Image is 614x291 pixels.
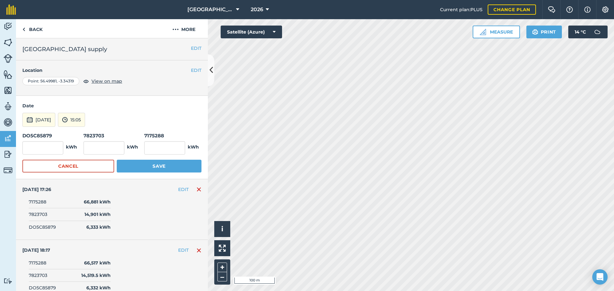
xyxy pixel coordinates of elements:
[66,143,77,150] strong: kWh
[29,224,56,231] span: DO5C85879
[29,259,46,266] span: 7175288
[548,6,555,13] img: Two speech bubbles overlapping with the left bubble in the forefront
[178,186,189,193] button: EDIT
[81,272,111,279] strong: 14,519.5 kWh
[4,54,12,63] img: svg+xml;base64,PD94bWwgdmVyc2lvbj0iMS4wIiBlbmNvZGluZz0idXRmLTgiPz4KPCEtLSBHZW5lcmF0b3I6IEFkb2JlIE...
[22,133,52,139] strong: DO5C85879
[117,160,201,172] button: Save
[4,166,12,175] img: svg+xml;base64,PD94bWwgdmVyc2lvbj0iMS4wIiBlbmNvZGluZz0idXRmLTgiPz4KPCEtLSBHZW5lcmF0b3I6IEFkb2JlIE...
[27,116,33,124] img: svg+xml;base64,PD94bWwgdmVyc2lvbj0iMS4wIiBlbmNvZGluZz0idXRmLTgiPz4KPCEtLSBHZW5lcmF0b3I6IEFkb2JlIE...
[22,102,201,109] h4: Date
[251,6,263,13] span: 2026
[217,263,227,272] button: +
[532,28,538,36] img: svg+xml;base64,PHN2ZyB4bWxucz0iaHR0cDovL3d3dy53My5vcmcvMjAwMC9zdmciIHdpZHRoPSIxOSIgaGVpZ2h0PSIyNC...
[22,45,201,54] h2: [GEOGRAPHIC_DATA] supply
[22,247,50,253] h4: [DATE] 18:17
[196,186,201,193] img: svg+xml;base64,PHN2ZyB4bWxucz0iaHR0cDovL3d3dy53My5vcmcvMjAwMC9zdmciIHdpZHRoPSIxNiIgaGVpZ2h0PSIyNC...
[86,224,111,231] strong: 6,333 kWh
[4,278,12,284] img: svg+xml;base64,PD94bWwgdmVyc2lvbj0iMS4wIiBlbmNvZGluZz0idXRmLTgiPz4KPCEtLSBHZW5lcmF0b3I6IEFkb2JlIE...
[214,221,230,237] button: i
[191,67,201,74] button: EDIT
[4,22,12,31] img: svg+xml;base64,PD94bWwgdmVyc2lvbj0iMS4wIiBlbmNvZGluZz0idXRmLTgiPz4KPCEtLSBHZW5lcmF0b3I6IEFkb2JlIE...
[84,259,111,266] strong: 66,517 kWh
[196,247,201,254] img: svg+xml;base64,PHN2ZyB4bWxucz0iaHR0cDovL3d3dy53My5vcmcvMjAwMC9zdmciIHdpZHRoPSIxNiIgaGVpZ2h0PSIyNC...
[144,133,164,139] strong: 7175288
[4,70,12,79] img: svg+xml;base64,PHN2ZyB4bWxucz0iaHR0cDovL3d3dy53My5vcmcvMjAwMC9zdmciIHdpZHRoPSI1NiIgaGVpZ2h0PSI2MC...
[219,245,226,252] img: Four arrows, one pointing top left, one top right, one bottom right and the last bottom left
[575,26,586,38] span: 14 ° C
[6,4,16,15] img: fieldmargin Logo
[568,26,608,38] button: 14 °C
[22,67,201,74] h4: Location
[178,247,189,254] button: EDIT
[29,211,47,218] span: 7823703
[488,4,536,15] a: Change plan
[29,272,47,279] span: 7823703
[83,133,104,139] strong: 7823703
[58,113,85,127] button: 15:05
[591,26,604,38] img: svg+xml;base64,PD94bWwgdmVyc2lvbj0iMS4wIiBlbmNvZGluZz0idXRmLTgiPz4KPCEtLSBHZW5lcmF0b3I6IEFkb2JlIE...
[4,118,12,127] img: svg+xml;base64,PD94bWwgdmVyc2lvbj0iMS4wIiBlbmNvZGluZz0idXRmLTgiPz4KPCEtLSBHZW5lcmF0b3I6IEFkb2JlIE...
[592,269,608,285] div: Open Intercom Messenger
[62,116,68,124] img: svg+xml;base64,PD94bWwgdmVyc2lvbj0iMS4wIiBlbmNvZGluZz0idXRmLTgiPz4KPCEtLSBHZW5lcmF0b3I6IEFkb2JlIE...
[29,198,46,205] span: 7175288
[127,143,138,150] strong: kWh
[526,26,562,38] button: Print
[172,26,179,33] img: svg+xml;base64,PHN2ZyB4bWxucz0iaHR0cDovL3d3dy53My5vcmcvMjAwMC9zdmciIHdpZHRoPSIyMCIgaGVpZ2h0PSIyNC...
[191,45,201,52] button: EDIT
[221,225,223,233] span: i
[22,77,79,85] div: Point : 56.49981 , -3.34319
[187,6,233,13] span: [GEOGRAPHIC_DATA]
[602,6,609,13] img: A cog icon
[584,6,591,13] img: svg+xml;base64,PHN2ZyB4bWxucz0iaHR0cDovL3d3dy53My5vcmcvMjAwMC9zdmciIHdpZHRoPSIxNyIgaGVpZ2h0PSIxNy...
[480,29,486,35] img: Ruler icon
[4,149,12,159] img: svg+xml;base64,PD94bWwgdmVyc2lvbj0iMS4wIiBlbmNvZGluZz0idXRmLTgiPz4KPCEtLSBHZW5lcmF0b3I6IEFkb2JlIE...
[4,38,12,47] img: svg+xml;base64,PHN2ZyB4bWxucz0iaHR0cDovL3d3dy53My5vcmcvMjAwMC9zdmciIHdpZHRoPSI1NiIgaGVpZ2h0PSI2MC...
[91,78,122,85] span: View on map
[83,77,89,85] img: svg+xml;base64,PHN2ZyB4bWxucz0iaHR0cDovL3d3dy53My5vcmcvMjAwMC9zdmciIHdpZHRoPSIxOCIgaGVpZ2h0PSIyNC...
[160,19,208,38] button: More
[84,211,111,218] strong: 14,901 kWh
[473,26,520,38] button: Measure
[22,186,51,193] h4: [DATE] 17:26
[440,6,483,13] span: Current plan : PLUS
[4,102,12,111] img: svg+xml;base64,PD94bWwgdmVyc2lvbj0iMS4wIiBlbmNvZGluZz0idXRmLTgiPz4KPCEtLSBHZW5lcmF0b3I6IEFkb2JlIE...
[22,113,55,127] button: [DATE]
[221,26,282,38] button: Satellite (Azure)
[83,77,122,85] button: View on map
[4,134,12,143] img: svg+xml;base64,PD94bWwgdmVyc2lvbj0iMS4wIiBlbmNvZGluZz0idXRmLTgiPz4KPCEtLSBHZW5lcmF0b3I6IEFkb2JlIE...
[22,160,114,172] button: Cancel
[22,26,25,33] img: svg+xml;base64,PHN2ZyB4bWxucz0iaHR0cDovL3d3dy53My5vcmcvMjAwMC9zdmciIHdpZHRoPSI5IiBoZWlnaHQ9IjI0Ii...
[16,19,49,38] a: Back
[217,272,227,281] button: –
[4,86,12,95] img: svg+xml;base64,PHN2ZyB4bWxucz0iaHR0cDovL3d3dy53My5vcmcvMjAwMC9zdmciIHdpZHRoPSI1NiIgaGVpZ2h0PSI2MC...
[84,198,111,205] strong: 66,881 kWh
[188,143,199,150] strong: kWh
[566,6,573,13] img: A question mark icon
